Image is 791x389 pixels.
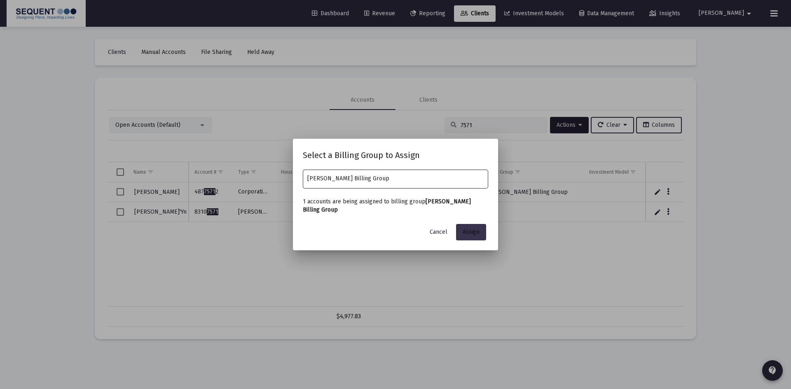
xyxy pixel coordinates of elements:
[456,224,486,240] button: Assign
[307,175,484,182] input: Select a billing group
[303,149,488,162] h2: Select a Billing Group to Assign
[303,198,488,214] p: 1 accounts are being assigned to billing group
[463,228,480,235] span: Assign
[430,228,447,235] span: Cancel
[423,224,454,240] button: Cancel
